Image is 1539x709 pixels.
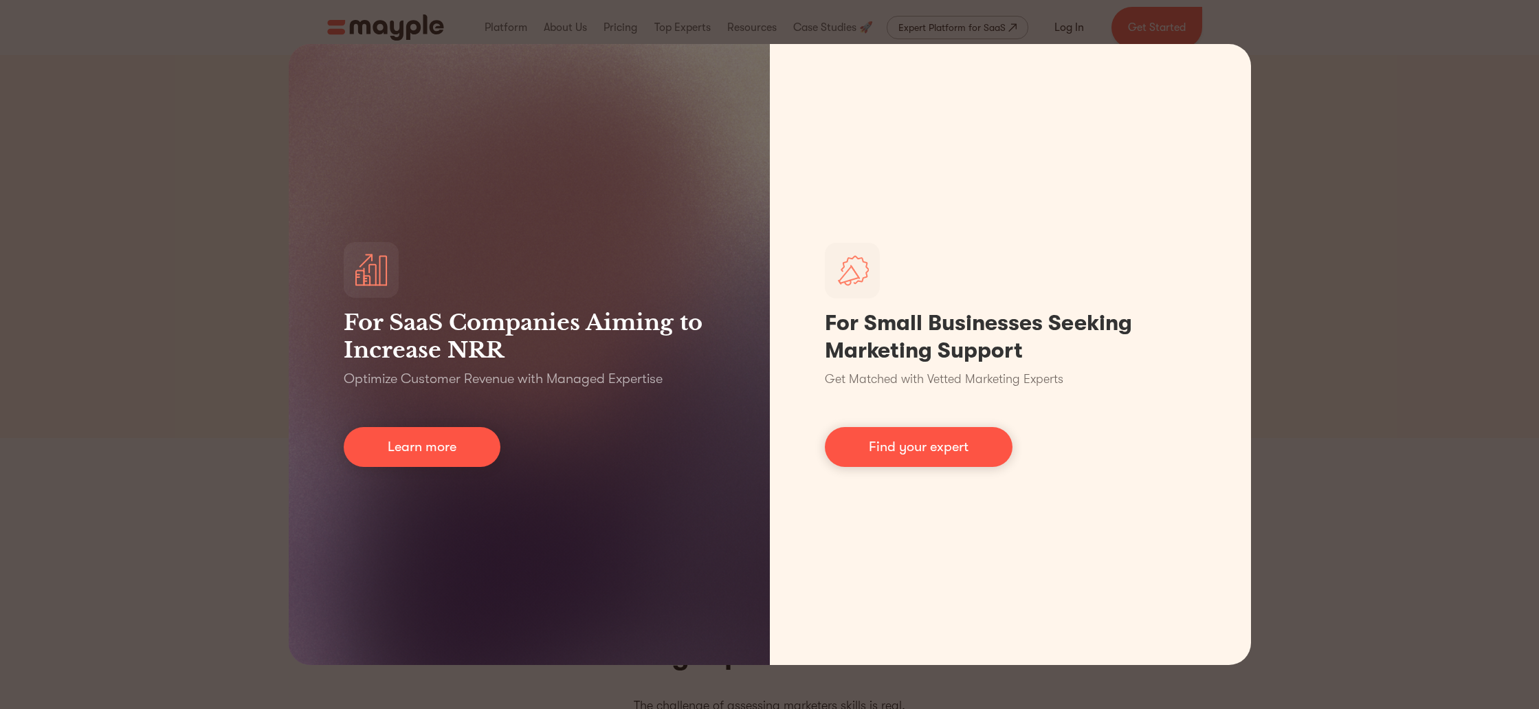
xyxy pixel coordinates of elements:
[825,370,1063,389] p: Get Matched with Vetted Marketing Experts
[825,309,1196,364] h1: For Small Businesses Seeking Marketing Support
[344,369,663,389] p: Optimize Customer Revenue with Managed Expertise
[344,427,500,467] a: Learn more
[344,309,715,364] h3: For SaaS Companies Aiming to Increase NRR
[825,427,1012,467] a: Find your expert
